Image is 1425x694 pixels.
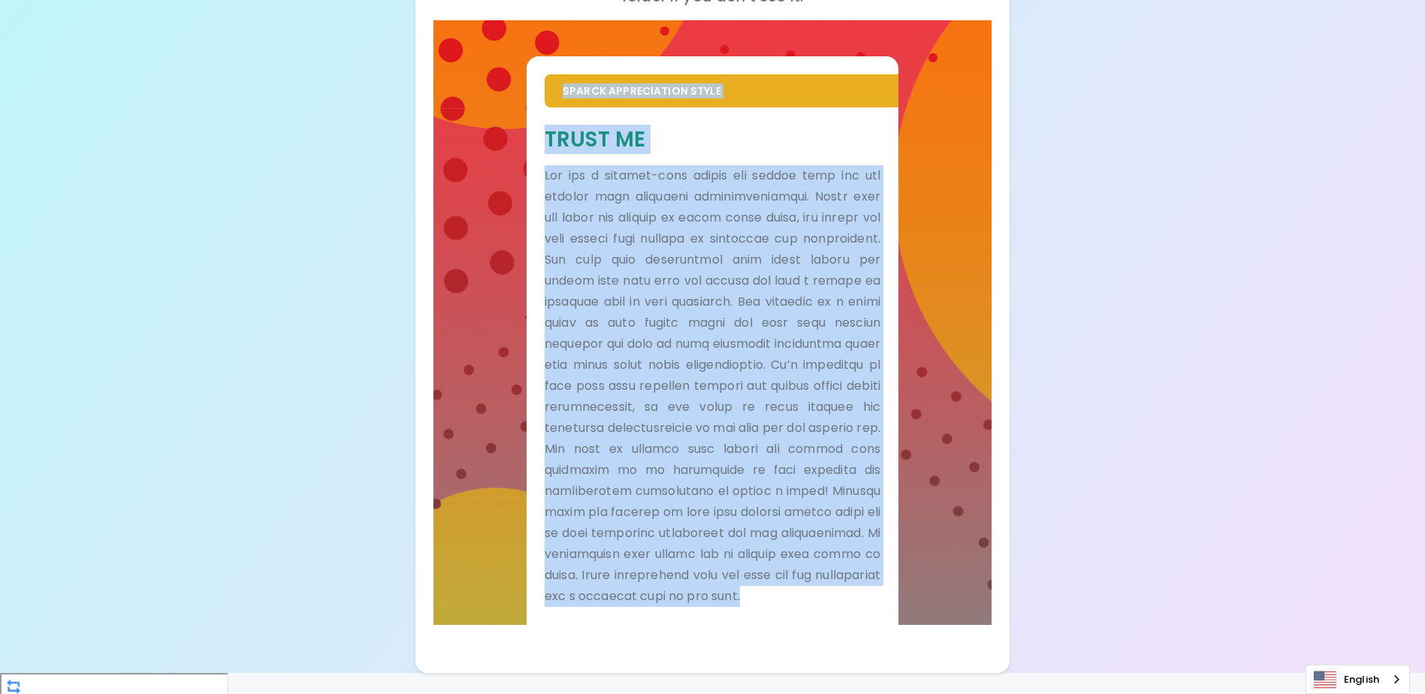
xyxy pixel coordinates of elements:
p: Lor ips d sitamet-cons adipis eli seddoe temp inc utl etdolor magn aliquaeni adminimveniamqui. No... [545,165,880,607]
p: Sparck Appreciation Style [563,83,880,98]
a: English [1306,665,1409,693]
div: Language [1306,665,1410,694]
aside: Language selected: English [1306,665,1410,694]
img: D61PrC9fCdQYAAAAAElFTkSuQmCC [5,5,20,20]
h5: Trust Me [545,125,880,153]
